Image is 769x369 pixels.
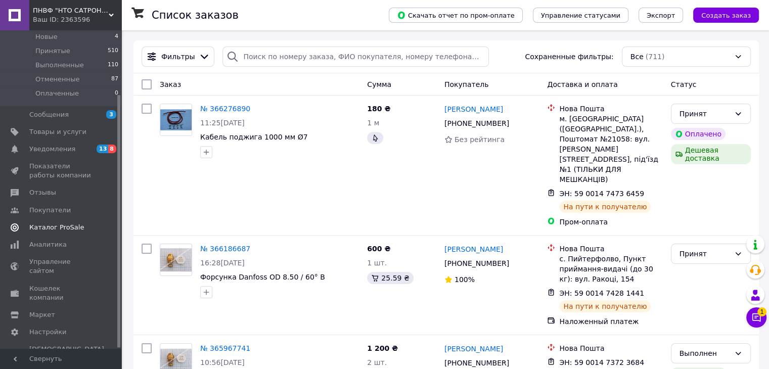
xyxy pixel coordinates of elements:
[29,223,84,232] span: Каталог ProSale
[647,12,675,19] span: Экспорт
[757,306,766,315] span: 1
[444,80,489,88] span: Покупатель
[160,244,192,276] a: Фото товару
[746,307,766,328] button: Чат с покупателем1
[671,144,751,164] div: Дешевая доставка
[389,8,523,23] button: Скачать отчет по пром-оплате
[559,201,651,213] div: На пути к получателю
[152,9,239,21] h1: Список заказов
[160,104,192,135] img: Фото товару
[559,343,662,353] div: Нова Пошта
[200,119,245,127] span: 11:25[DATE]
[367,119,379,127] span: 1 м
[559,114,662,184] div: м. [GEOGRAPHIC_DATA] ([GEOGRAPHIC_DATA].), Поштомат №21058: вул. [PERSON_NAME][STREET_ADDRESS], п...
[160,104,192,136] a: Фото товару
[525,52,613,62] span: Сохраненные фильтры:
[35,32,58,41] span: Новые
[444,344,503,354] a: [PERSON_NAME]
[29,188,56,197] span: Отзывы
[108,61,118,70] span: 110
[559,104,662,114] div: Нова Пошта
[367,259,387,267] span: 1 шт.
[559,217,662,227] div: Пром-оплата
[367,245,390,253] span: 600 ₴
[115,89,118,98] span: 0
[115,32,118,41] span: 4
[161,52,195,62] span: Фильтры
[559,289,644,297] span: ЭН: 59 0014 7428 1441
[559,358,644,366] span: ЭН: 59 0014 7372 3684
[200,245,250,253] a: № 366186687
[111,75,118,84] span: 87
[29,257,94,275] span: Управление сайтом
[455,275,475,284] span: 100%
[639,8,683,23] button: Экспорт
[29,145,75,154] span: Уведомления
[200,273,325,281] a: Форсунка Danfoss OD 8.50 / 60° B
[200,259,245,267] span: 16:28[DATE]
[541,12,620,19] span: Управление статусами
[559,316,662,327] div: Наложенный платеж
[680,348,730,359] div: Выполнен
[29,310,55,319] span: Маркет
[97,145,108,153] span: 13
[630,52,644,62] span: Все
[29,284,94,302] span: Кошелек компании
[671,80,697,88] span: Статус
[33,15,121,24] div: Ваш ID: 2363596
[646,53,665,61] span: (711)
[29,110,69,119] span: Сообщения
[367,80,391,88] span: Сумма
[442,256,511,270] div: [PHONE_NUMBER]
[367,272,413,284] div: 25.59 ₴
[29,162,94,180] span: Показатели работы компании
[693,8,759,23] button: Создать заказ
[35,75,79,84] span: Отмененные
[29,240,67,249] span: Аналитика
[397,11,515,20] span: Скачать отчет по пром-оплате
[200,105,250,113] a: № 366276890
[29,206,71,215] span: Покупатели
[683,11,759,19] a: Создать заказ
[671,128,726,140] div: Оплачено
[106,110,116,119] span: 3
[200,358,245,366] span: 10:56[DATE]
[29,328,66,337] span: Настройки
[533,8,628,23] button: Управление статусами
[367,358,387,366] span: 2 шт.
[35,89,79,98] span: Оплаченные
[559,254,662,284] div: с. Пийтерфолво, Пункт приймання-видачі (до 30 кг): вул. Ракоці, 154
[444,104,503,114] a: [PERSON_NAME]
[222,47,489,67] input: Поиск по номеру заказа, ФИО покупателя, номеру телефона, Email, номеру накладной
[200,344,250,352] a: № 365967741
[442,116,511,130] div: [PHONE_NUMBER]
[547,80,617,88] span: Доставка и оплата
[200,133,308,141] a: Кабель поджига 1000 мм Ø7
[35,47,70,56] span: Принятые
[35,61,84,70] span: Выполненные
[559,300,651,312] div: На пути к получателю
[29,127,86,136] span: Товары и услуги
[160,80,181,88] span: Заказ
[559,244,662,254] div: Нова Пошта
[701,12,751,19] span: Создать заказ
[160,248,192,272] img: Фото товару
[367,344,398,352] span: 1 200 ₴
[33,6,109,15] span: ПНВФ "НТО САТРОНІК"
[108,145,116,153] span: 8
[367,105,390,113] span: 180 ₴
[108,47,118,56] span: 510
[455,135,505,144] span: Без рейтинга
[559,190,644,198] span: ЭН: 59 0014 7473 6459
[444,244,503,254] a: [PERSON_NAME]
[680,248,730,259] div: Принят
[680,108,730,119] div: Принят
